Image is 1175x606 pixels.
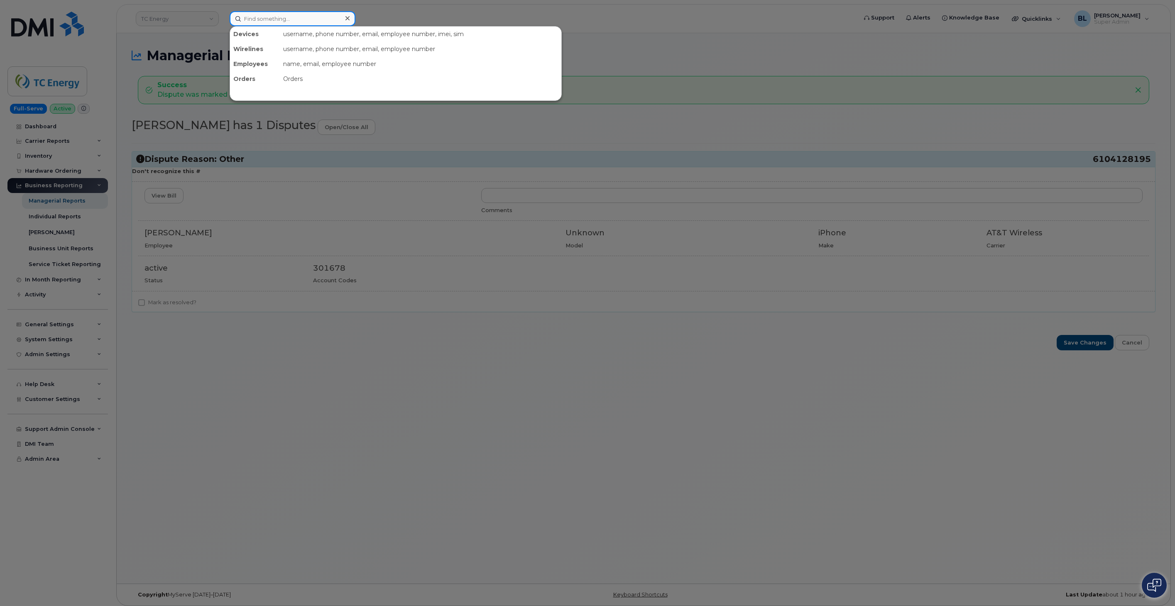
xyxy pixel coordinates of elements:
[280,42,561,56] div: username, phone number, email, employee number
[230,27,280,42] div: Devices
[1147,579,1161,592] img: Open chat
[280,27,561,42] div: username, phone number, email, employee number, imei, sim
[230,56,280,71] div: Employees
[280,56,561,71] div: name, email, employee number
[230,71,280,86] div: Orders
[230,42,280,56] div: Wirelines
[280,71,561,86] div: Orders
